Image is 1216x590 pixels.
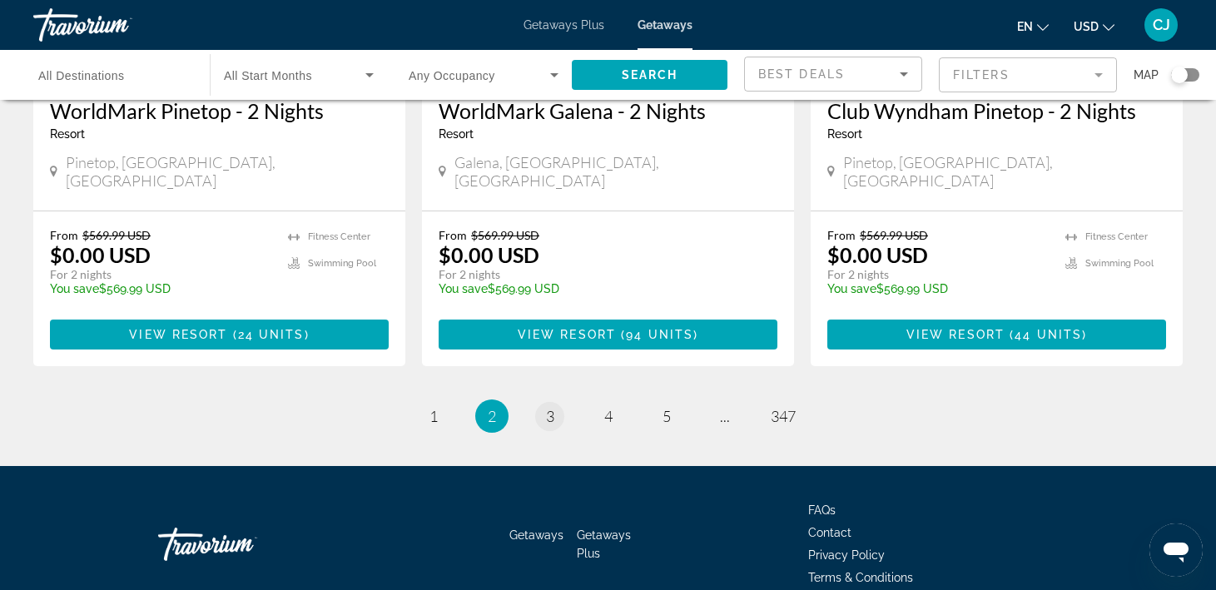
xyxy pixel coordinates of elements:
[1017,20,1033,33] span: en
[843,153,1166,190] span: Pinetop, [GEOGRAPHIC_DATA], [GEOGRAPHIC_DATA]
[439,282,488,295] span: You save
[546,407,554,425] span: 3
[604,407,613,425] span: 4
[827,320,1166,350] button: View Resort(44 units)
[1134,63,1159,87] span: Map
[758,64,908,84] mat-select: Sort by
[827,228,856,242] span: From
[439,320,777,350] button: View Resort(94 units)
[50,267,271,282] p: For 2 nights
[488,407,496,425] span: 2
[1085,258,1154,269] span: Swimming Pool
[577,528,631,560] a: Getaways Plus
[638,18,692,32] a: Getaways
[66,153,389,190] span: Pinetop, [GEOGRAPHIC_DATA], [GEOGRAPHIC_DATA]
[758,67,845,81] span: Best Deals
[906,328,1005,341] span: View Resort
[439,242,539,267] p: $0.00 USD
[50,98,389,123] a: WorldMark Pinetop - 2 Nights
[663,407,671,425] span: 5
[471,228,539,242] span: $569.99 USD
[616,328,698,341] span: ( )
[82,228,151,242] span: $569.99 USD
[50,127,85,141] span: Resort
[429,407,438,425] span: 1
[808,548,885,562] a: Privacy Policy
[626,328,693,341] span: 94 units
[224,69,312,82] span: All Start Months
[808,503,836,517] a: FAQs
[1005,328,1087,341] span: ( )
[1139,7,1183,42] button: User Menu
[509,528,563,542] a: Getaways
[50,282,271,295] p: $569.99 USD
[439,228,467,242] span: From
[38,69,125,82] span: All Destinations
[518,328,616,341] span: View Resort
[827,98,1166,123] a: Club Wyndham Pinetop - 2 Nights
[1074,14,1114,38] button: Change currency
[50,228,78,242] span: From
[1153,17,1170,33] span: CJ
[129,328,227,341] span: View Resort
[158,519,325,569] a: Travorium
[308,231,370,242] span: Fitness Center
[50,320,389,350] button: View Resort(24 units)
[808,571,913,584] a: Terms & Conditions
[1149,523,1203,577] iframe: Button to launch messaging window
[860,228,928,242] span: $569.99 USD
[622,68,678,82] span: Search
[439,98,777,123] a: WorldMark Galena - 2 Nights
[524,18,604,32] a: Getaways Plus
[771,407,796,425] span: 347
[454,153,777,190] span: Galena, [GEOGRAPHIC_DATA], [GEOGRAPHIC_DATA]
[720,407,730,425] span: ...
[308,258,376,269] span: Swimming Pool
[1017,14,1049,38] button: Change language
[827,242,928,267] p: $0.00 USD
[439,127,474,141] span: Resort
[1015,328,1082,341] span: 44 units
[572,60,727,90] button: Search
[827,282,1049,295] p: $569.99 USD
[827,267,1049,282] p: For 2 nights
[1074,20,1099,33] span: USD
[33,3,200,47] a: Travorium
[808,526,851,539] a: Contact
[827,282,876,295] span: You save
[939,57,1117,93] button: Filter
[439,267,761,282] p: For 2 nights
[50,282,99,295] span: You save
[1085,231,1148,242] span: Fitness Center
[439,282,761,295] p: $569.99 USD
[227,328,309,341] span: ( )
[238,328,305,341] span: 24 units
[827,127,862,141] span: Resort
[50,242,151,267] p: $0.00 USD
[33,399,1183,433] nav: Pagination
[409,69,495,82] span: Any Occupancy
